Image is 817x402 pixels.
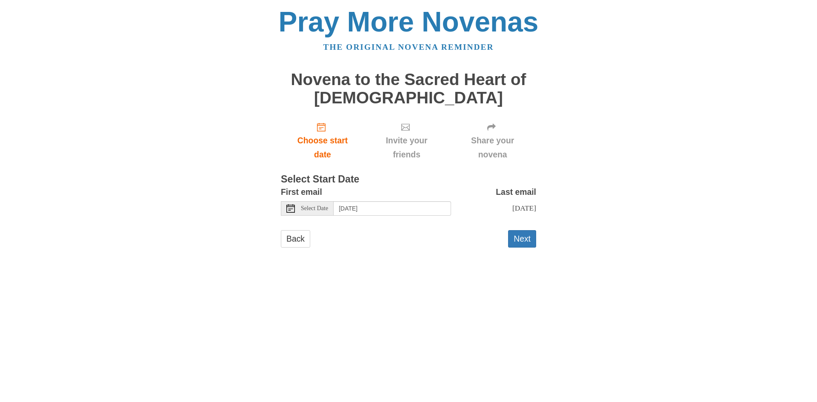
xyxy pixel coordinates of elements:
button: Next [508,230,536,248]
span: Invite your friends [373,134,440,162]
a: The original novena reminder [323,43,494,51]
h1: Novena to the Sacred Heart of [DEMOGRAPHIC_DATA] [281,71,536,107]
label: First email [281,185,322,199]
a: Back [281,230,310,248]
a: Pray More Novenas [279,6,539,37]
h3: Select Start Date [281,174,536,185]
span: Share your novena [457,134,528,162]
div: Click "Next" to confirm your start date first. [364,115,449,166]
label: Last email [496,185,536,199]
span: [DATE] [512,204,536,212]
span: Choose start date [289,134,356,162]
a: Choose start date [281,115,364,166]
span: Select Date [301,205,328,211]
div: Click "Next" to confirm your start date first. [449,115,536,166]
